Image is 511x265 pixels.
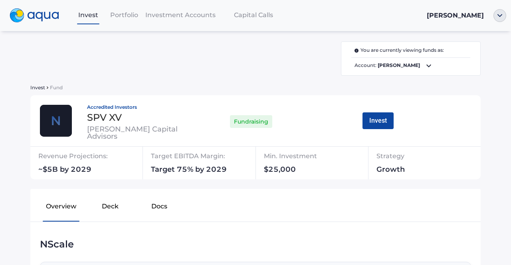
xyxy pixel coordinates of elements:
button: Invest [362,112,394,129]
span: Fund [50,84,63,90]
span: Invest [30,84,45,90]
button: Deck [86,195,135,221]
div: $25,000 [264,166,362,176]
div: [PERSON_NAME] Capital Advisors [87,126,195,140]
span: Invest [78,11,98,19]
div: Revenue Projections: [38,150,149,166]
div: Growth [376,166,446,176]
a: logo [5,6,70,25]
div: Accredited Investors [87,105,195,110]
img: logo [10,8,59,23]
span: Portfolio [110,11,138,19]
div: Min. Investment [264,150,362,166]
div: SPV XV [87,113,195,122]
div: Strategy [376,150,446,166]
div: Target EBITDA Margin: [151,150,261,166]
span: [PERSON_NAME] [427,12,484,19]
img: i.svg [355,49,360,53]
div: Target 75% by 2029 [151,166,261,176]
img: thamesville [40,105,72,137]
button: Overview [37,195,86,221]
div: ~$5B by 2029 [38,166,149,176]
a: Fund [48,83,63,91]
a: Portfolio [106,7,142,23]
button: Docs [135,195,184,221]
img: ellipse [493,9,506,22]
a: Investment Accounts [142,7,219,23]
span: Capital Calls [234,11,273,19]
div: Fundraising [230,113,272,130]
div: NScale [40,238,471,251]
span: Investment Accounts [145,11,216,19]
span: You are currently viewing funds as: [355,47,444,54]
a: Capital Calls [219,7,288,23]
span: Account: [351,61,470,71]
img: sidearrow [47,86,48,89]
b: [PERSON_NAME] [378,62,420,68]
a: Invest [70,7,106,23]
